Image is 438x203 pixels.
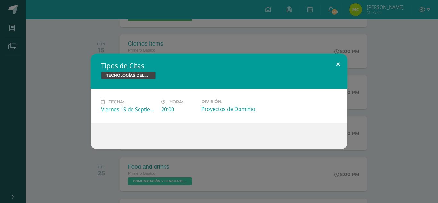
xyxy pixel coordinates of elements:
[329,54,347,75] button: Close (Esc)
[101,61,337,70] h2: Tipos de Citas
[169,99,183,104] span: Hora:
[201,99,257,104] label: División:
[201,106,257,113] div: Proyectos de Dominio
[101,106,156,113] div: Viernes 19 de Septiembre
[108,99,124,104] span: Fecha:
[101,72,156,79] span: TECNOLOGÍAS DEL APRENDIZAJE Y LA COMUNICACIÓN
[161,106,196,113] div: 20:00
